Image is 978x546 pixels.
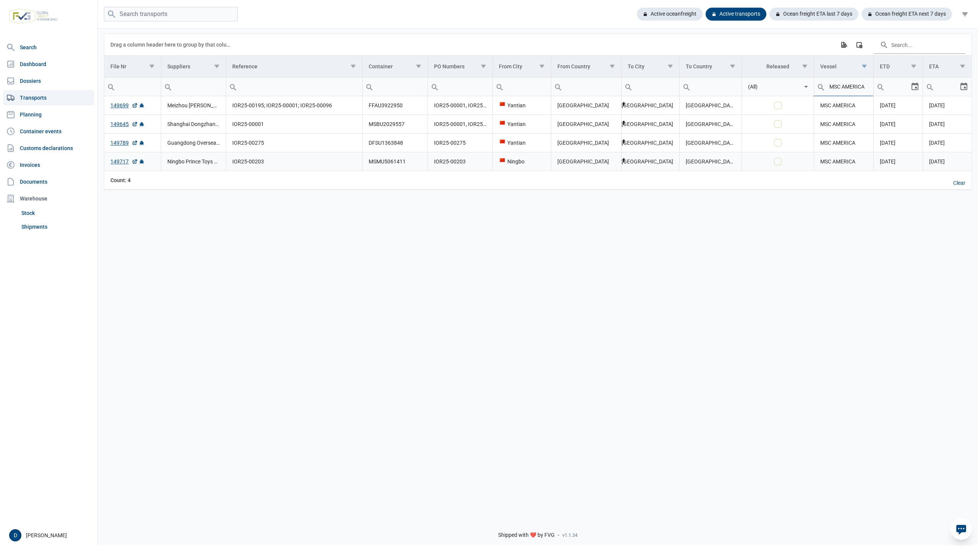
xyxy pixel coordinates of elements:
[3,174,94,189] a: Documents
[874,78,887,96] div: Search box
[873,56,923,78] td: Column ETD
[880,63,890,69] div: ETD
[802,63,808,69] span: Show filter options for column 'Released'
[226,96,363,115] td: IOR25-00195; IOR25-00001; IOR25-00096
[3,73,94,89] a: Dossiers
[814,115,873,134] td: MSC AMERICA
[104,78,161,96] td: Filter cell
[814,96,873,115] td: MSC AMERICA
[493,78,551,96] input: Filter cell
[929,102,945,108] span: [DATE]
[609,63,615,69] span: Show filter options for column 'From Country'
[416,63,421,69] span: Show filter options for column 'Container'
[499,120,545,128] div: Yantian
[539,63,545,69] span: Show filter options for column 'From City'
[861,63,867,69] span: Show filter options for column 'Vessel'
[110,158,138,165] a: 149717
[880,140,895,146] span: [DATE]
[363,152,427,171] td: MSMU5061411
[104,7,238,22] input: Search transports
[742,56,814,78] td: Column Released
[874,78,910,96] input: Filter cell
[428,78,442,96] div: Search box
[363,134,427,152] td: DFSU1363848
[427,78,492,96] td: Filter cell
[667,63,673,69] span: Show filter options for column 'To City'
[363,56,427,78] td: Column Container
[923,78,959,96] input: Filter cell
[814,152,873,171] td: MSC AMERICA
[622,78,635,96] div: Search box
[628,120,673,128] div: [GEOGRAPHIC_DATA]
[959,78,968,96] div: Select
[628,102,673,109] div: [GEOGRAPHIC_DATA]
[929,63,939,69] div: ETA
[929,140,945,146] span: [DATE]
[766,63,789,69] div: Released
[481,63,486,69] span: Show filter options for column 'PO Numbers'
[814,134,873,152] td: MSC AMERICA
[214,63,220,69] span: Show filter options for column 'Suppliers'
[161,78,226,96] input: Filter cell
[18,206,94,220] a: Stock
[557,63,590,69] div: From Country
[226,56,363,78] td: Column Reference
[110,39,233,51] div: Drag a column header here to group by that column
[363,78,427,96] input: Filter cell
[428,78,492,96] input: Filter cell
[562,532,578,538] span: v1.1.34
[499,158,545,165] div: Ningbo
[679,115,742,134] td: [GEOGRAPHIC_DATA]
[551,115,621,134] td: [GEOGRAPHIC_DATA]
[226,78,240,96] div: Search box
[104,56,161,78] td: Column File Nr
[551,134,621,152] td: [GEOGRAPHIC_DATA]
[814,78,873,96] td: Filter cell
[958,7,972,21] div: filter
[493,78,507,96] div: Search box
[498,532,555,539] span: Shipped with ❤️ by FVG
[226,134,363,152] td: IOR25-00275
[923,78,972,96] td: Filter cell
[686,63,712,69] div: To Country
[492,56,551,78] td: Column From City
[551,152,621,171] td: [GEOGRAPHIC_DATA]
[861,8,952,21] div: Ocean freight ETA next 7 days
[110,63,126,69] div: File Nr
[742,78,814,96] td: Filter cell
[680,78,693,96] div: Search box
[18,220,94,234] a: Shipments
[880,102,895,108] span: [DATE]
[551,96,621,115] td: [GEOGRAPHIC_DATA]
[621,56,679,78] td: Column To City
[852,38,866,52] div: Column Chooser
[628,158,673,165] div: [GEOGRAPHIC_DATA]
[110,176,155,184] div: File Nr Count: 4
[161,96,226,115] td: Meizhou [PERSON_NAME] Industrial Co., Ltd., Shanghai Dongzhan International Trade. Co. Ltd.
[679,96,742,115] td: [GEOGRAPHIC_DATA]
[6,6,60,27] img: FVG - Global freight forwarding
[558,532,559,539] span: -
[3,191,94,206] div: Warehouse
[232,63,257,69] div: Reference
[161,78,175,96] div: Search box
[369,63,393,69] div: Container
[427,152,492,171] td: IOR25-00203
[837,38,850,52] div: Export all data to Excel
[910,78,920,96] div: Select
[427,134,492,152] td: IOR25-00275
[679,152,742,171] td: [GEOGRAPHIC_DATA]
[929,121,945,127] span: [DATE]
[742,78,801,96] input: Filter cell
[226,78,363,96] input: Filter cell
[923,78,937,96] div: Search box
[679,56,742,78] td: Column To Country
[929,158,945,165] span: [DATE]
[149,63,155,69] span: Show filter options for column 'File Nr'
[104,78,118,96] div: Search box
[637,8,703,21] div: Active oceanfreight
[923,56,972,78] td: Column ETA
[769,8,858,21] div: Ocean freight ETA last 7 days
